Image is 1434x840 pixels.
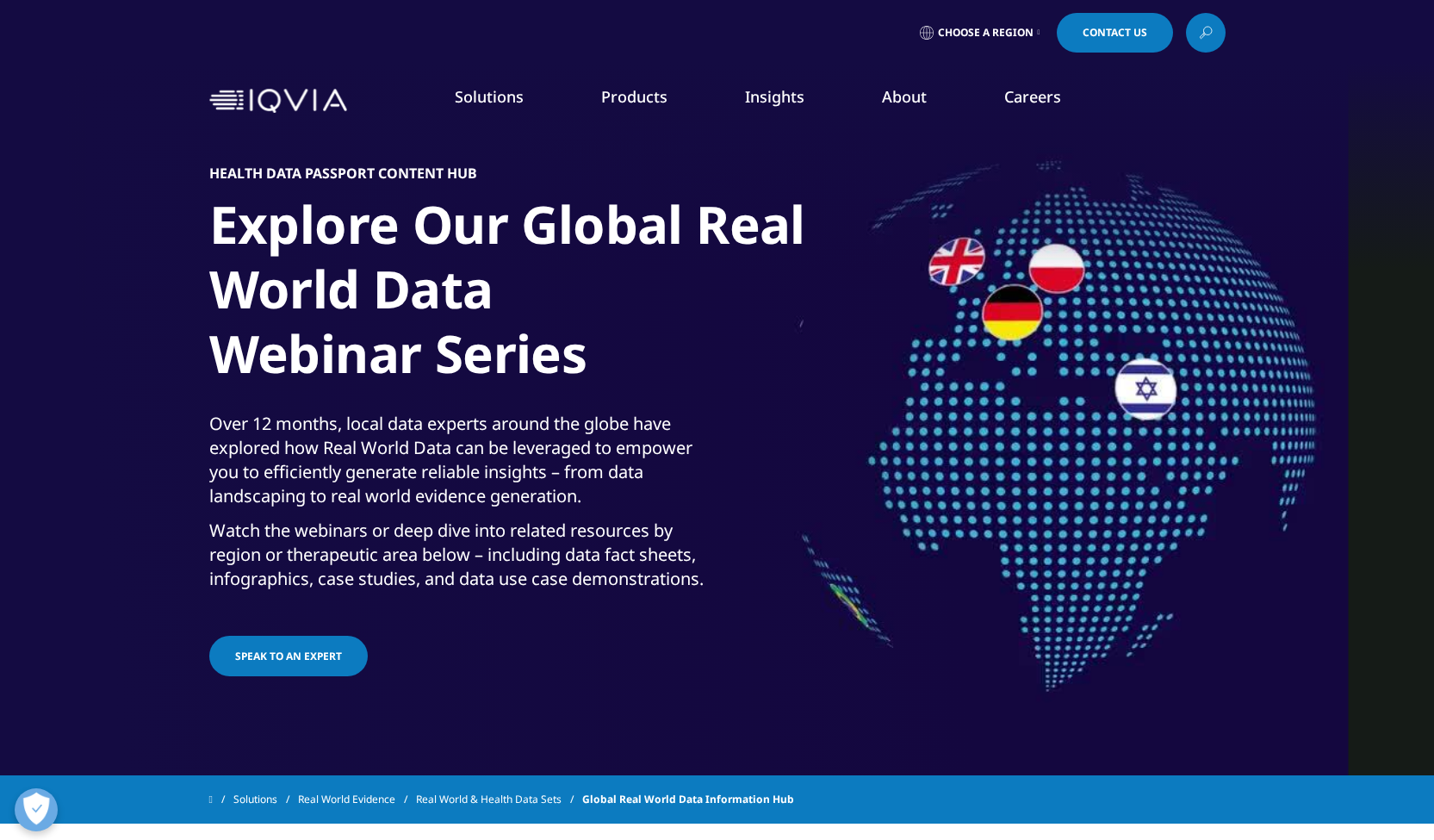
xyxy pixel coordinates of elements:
a: About [882,86,927,107]
a: Speak to an Expert [209,636,368,676]
nav: Primary [354,60,1226,141]
a: Careers [1004,86,1061,107]
a: Real World & Health Data Sets [416,784,582,815]
a: Solutions [455,86,524,107]
a: Insights [745,86,804,107]
a: Real World Evidence [298,784,416,815]
a: Contact Us [1057,13,1173,53]
a: Solutions [233,784,298,815]
h1: Explore Our Global Real World Data Webinar Series [209,192,855,396]
h5: Health Data Passport Content Hub [209,165,477,182]
span: Contact Us [1083,28,1147,38]
button: Open Preferences [15,788,58,831]
a: Products [601,86,667,107]
span: Choose a Region [938,26,1034,40]
p: Over 12 months, local data experts around the globe have explored how Real World Data can be leve... [209,412,713,519]
span: Global Real World Data Information Hub [582,784,794,815]
span: Speak to an Expert [235,649,342,663]
p: Watch the webinars or deep dive into related resources by region or therapeutic area below – incl... [209,519,713,601]
img: IQVIA Healthcare Information Technology and Pharma Clinical Research Company [209,89,347,114]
